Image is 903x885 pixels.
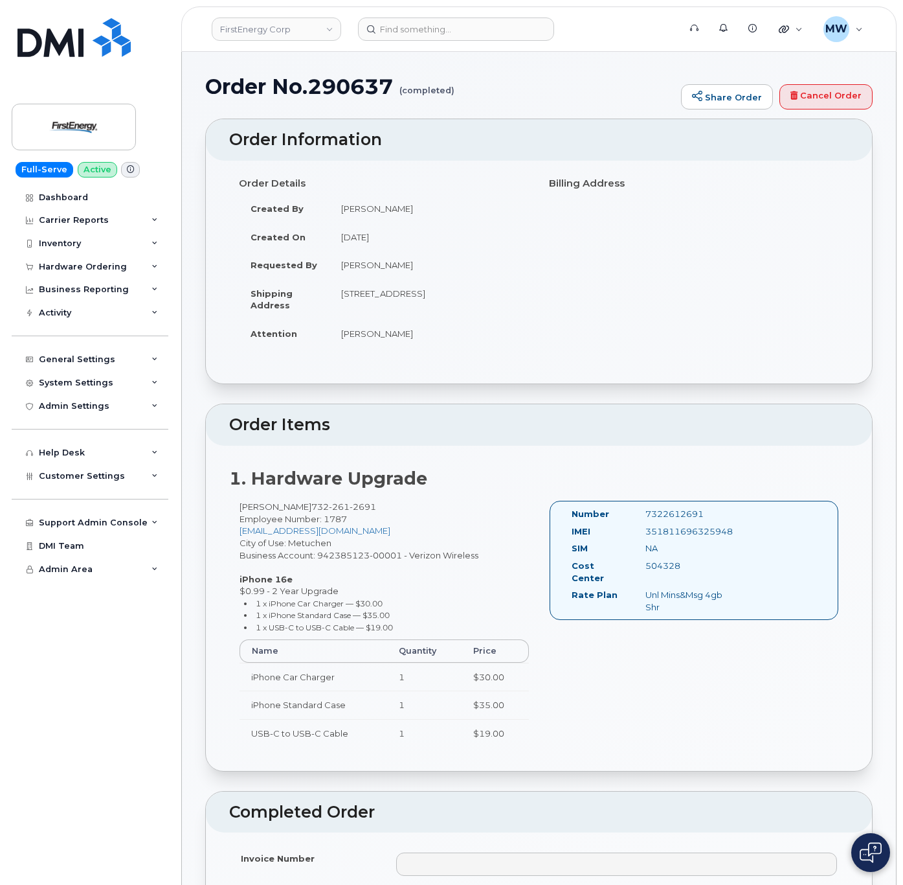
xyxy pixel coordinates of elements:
[329,223,530,251] td: [DATE]
[399,75,454,95] small: (completed)
[240,663,387,691] td: iPhone Car Charger
[329,251,530,279] td: [PERSON_NAME]
[240,514,347,524] span: Employee Number: 1787
[251,203,304,214] strong: Created By
[572,542,588,555] label: SIM
[311,501,376,512] span: 732
[387,663,462,691] td: 1
[636,525,739,538] div: 351811696325948
[462,663,528,691] td: $30.00
[240,574,293,584] strong: iPhone 16e
[329,194,530,223] td: [PERSON_NAME]
[779,84,873,110] a: Cancel Order
[240,719,387,748] td: USB-C to USB-C Cable
[572,508,609,520] label: Number
[251,288,293,311] strong: Shipping Address
[256,610,390,620] small: 1 x iPhone Standard Case — $35.00
[251,328,297,339] strong: Attention
[387,639,462,663] th: Quantity
[241,853,315,865] label: Invoice Number
[681,84,773,110] a: Share Order
[329,501,350,512] span: 261
[256,599,383,608] small: 1 x iPhone Car Charger — $30.00
[462,639,528,663] th: Price
[462,719,528,748] td: $19.00
[240,639,387,663] th: Name
[229,803,849,822] h2: Completed Order
[636,560,739,572] div: 504328
[387,719,462,748] td: 1
[572,560,627,584] label: Cost Center
[387,691,462,719] td: 1
[229,131,849,149] h2: Order Information
[636,589,739,613] div: Unl Mins&Msg 4gb Shr
[256,623,393,632] small: 1 x USB-C to USB-C Cable — $19.00
[240,525,390,536] a: [EMAIL_ADDRESS][DOMAIN_NAME]
[251,232,306,242] strong: Created On
[229,501,539,759] div: [PERSON_NAME] City of Use: Metuchen Business Account: 942385123-00001 - Verizon Wireless $0.99 - ...
[205,75,674,98] h1: Order No.290637
[462,691,528,719] td: $35.00
[229,468,427,489] strong: 1. Hardware Upgrade
[329,279,530,319] td: [STREET_ADDRESS]
[239,178,530,189] h4: Order Details
[636,542,739,555] div: NA
[636,508,739,520] div: 7322612691
[549,178,840,189] h4: Billing Address
[350,501,376,512] span: 2691
[329,319,530,348] td: [PERSON_NAME]
[240,691,387,719] td: iPhone Standard Case
[572,525,590,538] label: IMEI
[572,589,618,601] label: Rate Plan
[860,842,882,863] img: Open chat
[229,416,849,434] h2: Order Items
[251,260,317,270] strong: Requested By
